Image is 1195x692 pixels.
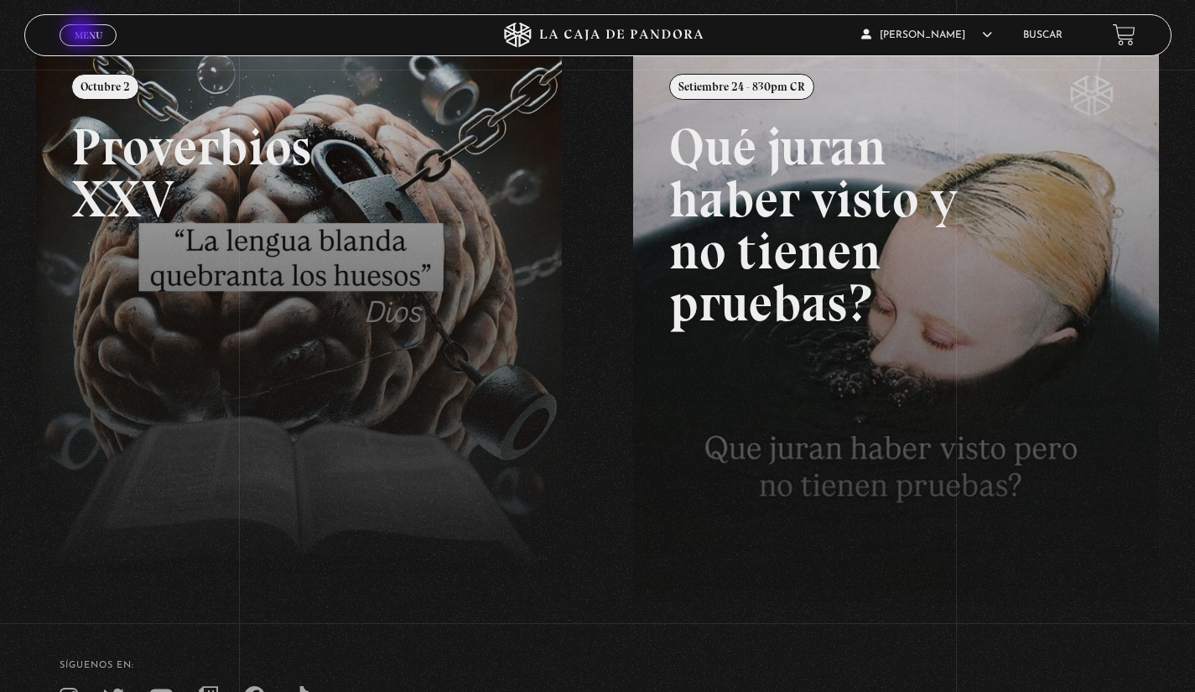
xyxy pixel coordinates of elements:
a: Buscar [1023,30,1063,40]
a: View your shopping cart [1113,23,1135,46]
h4: SÍguenos en: [60,661,1135,670]
span: [PERSON_NAME] [861,30,992,40]
span: Cerrar [69,44,108,55]
span: Menu [75,30,102,40]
